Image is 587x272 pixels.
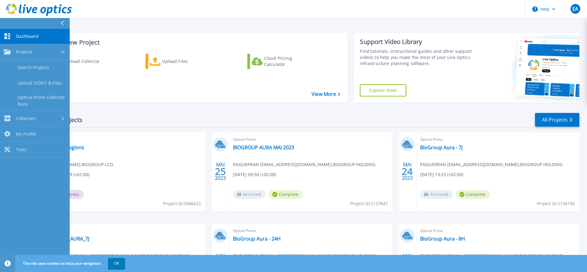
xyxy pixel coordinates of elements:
[537,200,575,207] span: Project ID: 2156190
[233,252,375,259] span: ENGUERRAN [EMAIL_ADDRESS][DOMAIN_NAME] , BIOGROUP HOLDING
[233,161,375,168] span: ENGUERRAN [EMAIL_ADDRESS][DOMAIN_NAME] , BIOGROUP HOLDING
[46,136,202,143] span: Optical Prime
[247,54,316,69] a: Cloud Pricing Calculator
[420,227,576,234] span: Optical Prime
[420,161,563,168] span: ENGUERRAN [EMAIL_ADDRESS][DOMAIN_NAME] , BIOGROUP HOLDING
[420,171,463,178] span: [DATE] 13:25 (+02:00)
[43,39,340,46] h3: Start a New Project
[264,55,313,67] div: Cloud Pricing Calculator
[420,190,453,199] span: Archived
[146,54,214,69] a: Upload Files
[108,258,125,269] button: OK
[46,227,202,234] span: Optical Prime
[163,200,201,207] span: Project ID: 3086622
[572,6,578,11] span: EA
[233,227,389,234] span: Optical Prime
[420,136,576,143] span: Optical Prime
[233,171,276,178] span: [DATE] 09:50 (+02:00)
[420,252,563,259] span: ENGUERRAN [EMAIL_ADDRESS][DOMAIN_NAME] , BIOGROUP HOLDING
[269,190,303,199] span: Complete
[402,169,413,174] span: 24
[456,190,490,199] span: Complete
[233,144,294,151] a: BIOGROUP AURA MAI 2023
[215,160,226,183] div: MAI 2023
[215,169,226,174] span: 25
[535,113,579,127] a: All Projects
[420,144,463,151] a: BioGroup Aura - 7J
[46,252,189,259] span: ENGUERRAN [EMAIL_ADDRESS][DOMAIN_NAME] , BIOGROUP HOLDING
[350,200,388,207] span: Project ID: 2157647
[162,55,211,67] div: Upload Files
[360,84,406,96] a: Explore Now!
[360,38,475,46] div: Support Video Library
[401,160,413,183] div: MAI 2023
[420,236,465,242] a: BioGroup Aura - 8H
[233,190,266,199] span: Archived
[360,48,475,67] div: Find tutorials, instructional guides and other support videos to help you make the most of your L...
[233,136,389,143] span: Optical Prime
[233,236,281,242] a: BioGroup Aura - 24H
[312,91,340,97] a: View More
